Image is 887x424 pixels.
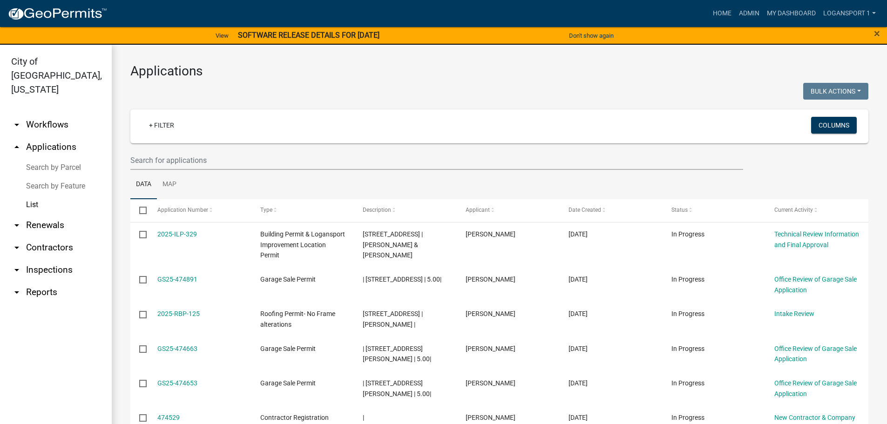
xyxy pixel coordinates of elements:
[11,242,22,253] i: arrow_drop_down
[260,207,272,213] span: Type
[874,27,880,40] span: ×
[363,345,431,363] span: | 3328 Tomlinson Drive | 5.00|
[260,276,316,283] span: Garage Sale Permit
[157,170,182,200] a: Map
[803,83,868,100] button: Bulk Actions
[565,28,617,43] button: Don't show again
[157,310,200,317] a: 2025-RBP-125
[11,264,22,276] i: arrow_drop_down
[212,28,232,43] a: View
[363,379,431,397] span: | 3328 Tomlinson Drive | 5.00|
[260,230,345,259] span: Building Permit & Logansport Improvement Location Permit
[466,230,515,238] span: Michael Ingram
[466,276,515,283] span: Liliana Rodriguez
[260,345,316,352] span: Garage Sale Permit
[671,207,688,213] span: Status
[466,345,515,352] span: Lori Grable
[765,199,868,222] datatable-header-cell: Current Activity
[774,276,857,294] a: Office Review of Garage Sale Application
[709,5,735,22] a: Home
[735,5,763,22] a: Admin
[466,379,515,387] span: Lori Grable
[130,63,868,79] h3: Applications
[142,117,182,134] a: + Filter
[157,345,197,352] a: GS25-474663
[157,230,197,238] a: 2025-ILP-329
[671,230,704,238] span: In Progress
[11,119,22,130] i: arrow_drop_down
[238,31,379,40] strong: SOFTWARE RELEASE DETAILS FOR [DATE]
[774,379,857,397] a: Office Review of Garage Sale Application
[260,310,335,328] span: Roofing Permit- No Frame alterations
[354,199,457,222] datatable-header-cell: Description
[260,379,316,387] span: Garage Sale Permit
[251,199,354,222] datatable-header-cell: Type
[363,276,441,283] span: | 65 8th St, Logansport, IN 46947 | 5.00|
[774,207,813,213] span: Current Activity
[260,414,329,421] span: Contractor Registration
[811,117,857,134] button: Columns
[466,414,515,421] span: Robert Aaron Siegfred
[363,207,391,213] span: Description
[763,5,819,22] a: My Dashboard
[774,310,814,317] a: Intake Review
[819,5,880,22] a: Logansport 1
[560,199,663,222] datatable-header-cell: Date Created
[569,414,588,421] span: 09/05/2025
[466,207,490,213] span: Applicant
[157,207,208,213] span: Application Number
[11,220,22,231] i: arrow_drop_down
[11,141,22,153] i: arrow_drop_up
[363,310,423,328] span: 531 W BROADWAY | Binney, Carl M |
[569,345,588,352] span: 09/06/2025
[671,310,704,317] span: In Progress
[569,310,588,317] span: 09/07/2025
[130,199,148,222] datatable-header-cell: Select
[569,379,588,387] span: 09/06/2025
[569,207,601,213] span: Date Created
[130,151,743,170] input: Search for applications
[157,379,197,387] a: GS25-474653
[363,414,364,421] span: |
[774,230,859,249] a: Technical Review Information and Final Approval
[157,414,180,421] a: 474529
[130,170,157,200] a: Data
[671,276,704,283] span: In Progress
[11,287,22,298] i: arrow_drop_down
[671,345,704,352] span: In Progress
[148,199,251,222] datatable-header-cell: Application Number
[569,230,588,238] span: 09/08/2025
[466,310,515,317] span: Kim Anderson
[663,199,765,222] datatable-header-cell: Status
[569,276,588,283] span: 09/08/2025
[671,414,704,421] span: In Progress
[874,28,880,39] button: Close
[363,230,423,259] span: 412 W CLINTON ST | Clem-Ingram, Constance S & Ingram, Michael D |
[157,276,197,283] a: GS25-474891
[457,199,560,222] datatable-header-cell: Applicant
[774,345,857,363] a: Office Review of Garage Sale Application
[671,379,704,387] span: In Progress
